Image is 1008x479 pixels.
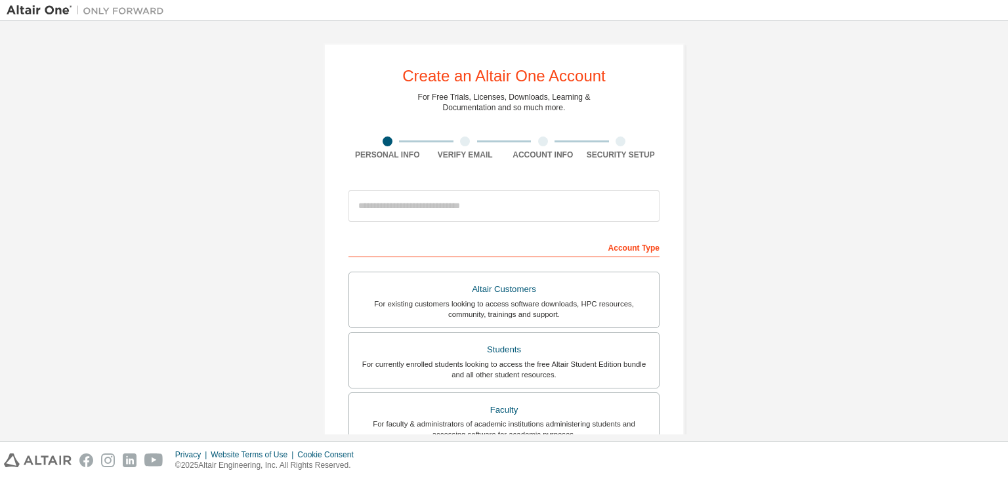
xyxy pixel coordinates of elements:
[427,150,505,160] div: Verify Email
[297,449,361,460] div: Cookie Consent
[418,92,591,113] div: For Free Trials, Licenses, Downloads, Learning & Documentation and so much more.
[348,150,427,160] div: Personal Info
[348,236,660,257] div: Account Type
[357,359,651,380] div: For currently enrolled students looking to access the free Altair Student Edition bundle and all ...
[402,68,606,84] div: Create an Altair One Account
[357,401,651,419] div: Faculty
[144,453,163,467] img: youtube.svg
[211,449,297,460] div: Website Terms of Use
[357,341,651,359] div: Students
[101,453,115,467] img: instagram.svg
[79,453,93,467] img: facebook.svg
[4,453,72,467] img: altair_logo.svg
[504,150,582,160] div: Account Info
[357,299,651,320] div: For existing customers looking to access software downloads, HPC resources, community, trainings ...
[582,150,660,160] div: Security Setup
[175,460,362,471] p: © 2025 Altair Engineering, Inc. All Rights Reserved.
[7,4,171,17] img: Altair One
[175,449,211,460] div: Privacy
[123,453,136,467] img: linkedin.svg
[357,280,651,299] div: Altair Customers
[357,419,651,440] div: For faculty & administrators of academic institutions administering students and accessing softwa...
